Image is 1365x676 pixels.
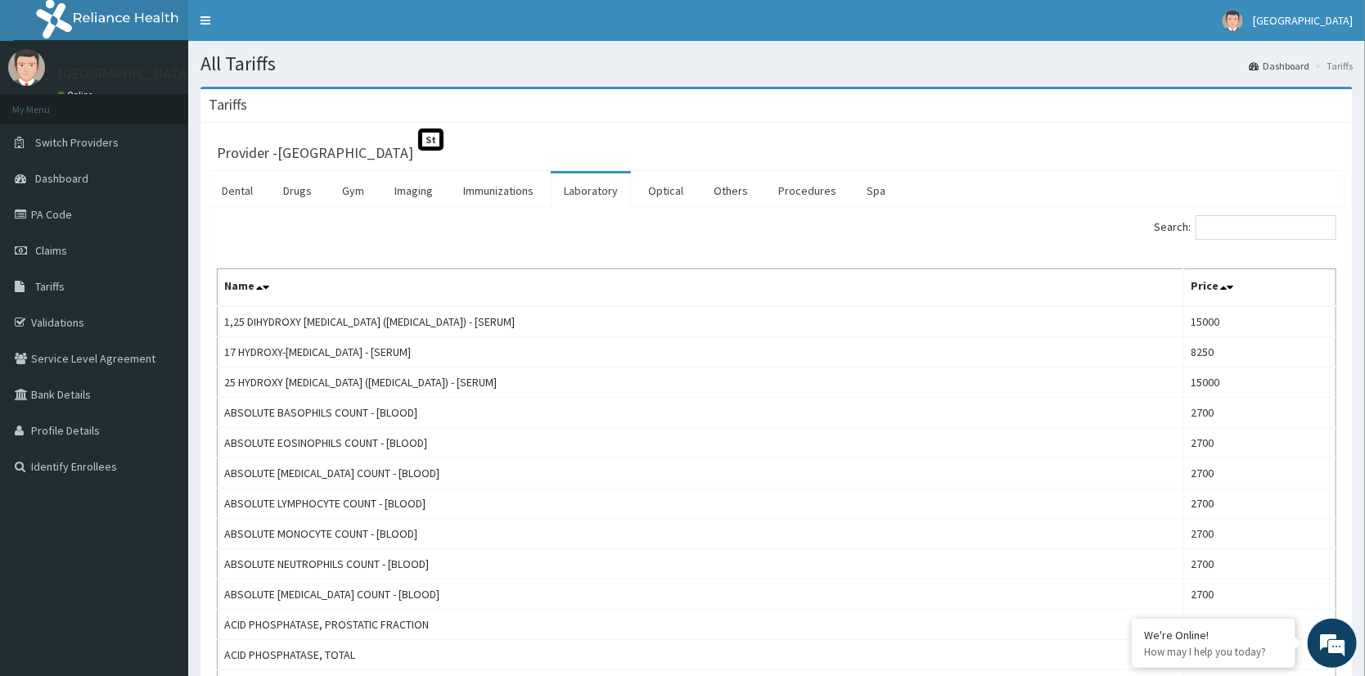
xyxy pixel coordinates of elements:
a: Immunizations [450,174,547,208]
img: User Image [8,49,45,86]
a: Online [57,89,97,101]
td: 17 HYDROXY-[MEDICAL_DATA] - [SERUM] [218,337,1184,367]
span: Tariffs [35,279,65,294]
td: 25 HYDROXY [MEDICAL_DATA] ([MEDICAL_DATA]) - [SERUM] [218,367,1184,398]
td: 3375 [1184,610,1336,640]
td: ACID PHOSPHATASE, PROSTATIC FRACTION [218,610,1184,640]
span: St [418,128,444,151]
td: ABSOLUTE BASOPHILS COUNT - [BLOOD] [218,398,1184,428]
input: Search: [1196,215,1336,240]
h1: All Tariffs [200,53,1353,74]
td: ACID PHOSPHATASE, TOTAL [218,640,1184,670]
td: 8250 [1184,337,1336,367]
td: 2700 [1184,519,1336,549]
div: We're Online! [1144,628,1283,642]
span: Claims [35,243,67,258]
td: 2700 [1184,579,1336,610]
p: How may I help you today? [1144,645,1283,659]
a: Drugs [270,174,325,208]
td: 2700 [1184,549,1336,579]
td: 2700 [1184,489,1336,519]
td: 2700 [1184,458,1336,489]
span: [GEOGRAPHIC_DATA] [1253,13,1353,28]
a: Gym [329,174,377,208]
a: Dental [209,174,266,208]
a: Optical [635,174,696,208]
td: 15000 [1184,306,1336,337]
img: User Image [1223,11,1243,31]
td: 15000 [1184,367,1336,398]
td: ABSOLUTE EOSINOPHILS COUNT - [BLOOD] [218,428,1184,458]
p: [GEOGRAPHIC_DATA] [57,66,192,81]
span: Switch Providers [35,135,119,150]
a: Dashboard [1249,59,1309,73]
th: Name [218,269,1184,307]
a: Spa [854,174,899,208]
td: 1,25 DIHYDROXY [MEDICAL_DATA] ([MEDICAL_DATA]) - [SERUM] [218,306,1184,337]
label: Search: [1154,215,1336,240]
li: Tariffs [1311,59,1353,73]
h3: Provider - [GEOGRAPHIC_DATA] [217,146,413,160]
a: Others [701,174,761,208]
td: ABSOLUTE NEUTROPHILS COUNT - [BLOOD] [218,549,1184,579]
span: Dashboard [35,171,88,186]
td: ABSOLUTE LYMPHOCYTE COUNT - [BLOOD] [218,489,1184,519]
th: Price [1184,269,1336,307]
h3: Tariffs [209,97,247,112]
td: 2700 [1184,398,1336,428]
td: ABSOLUTE [MEDICAL_DATA] COUNT - [BLOOD] [218,579,1184,610]
td: ABSOLUTE MONOCYTE COUNT - [BLOOD] [218,519,1184,549]
a: Procedures [765,174,849,208]
td: 2700 [1184,428,1336,458]
td: ABSOLUTE [MEDICAL_DATA] COUNT - [BLOOD] [218,458,1184,489]
a: Laboratory [551,174,631,208]
a: Imaging [381,174,446,208]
